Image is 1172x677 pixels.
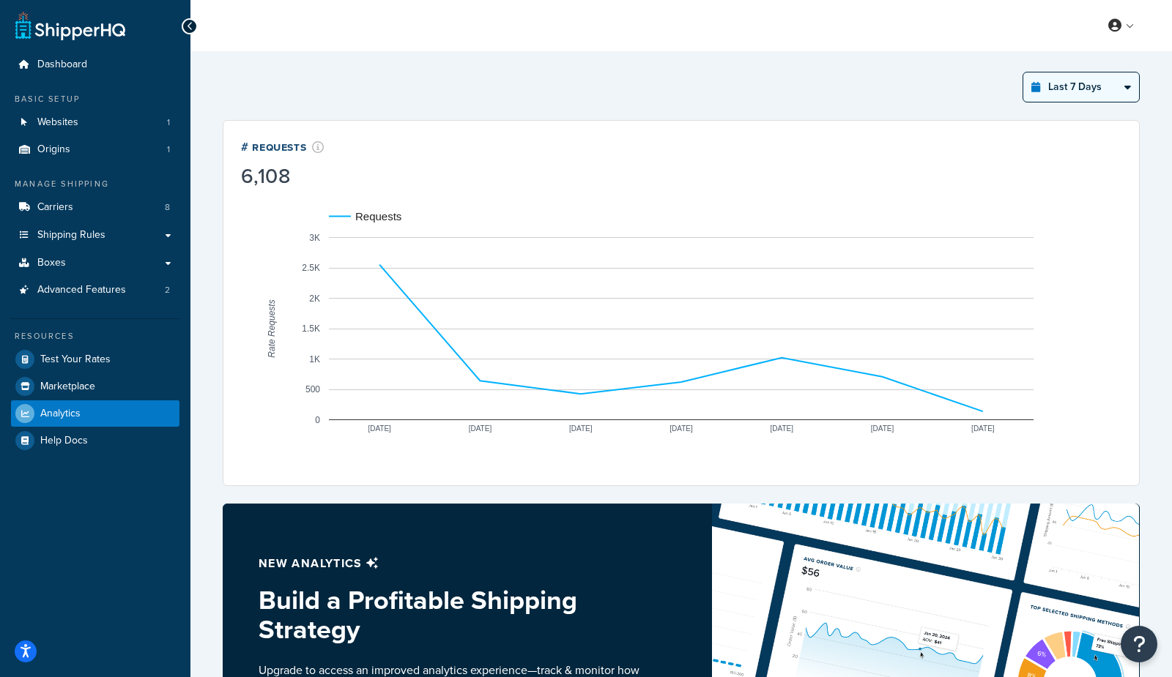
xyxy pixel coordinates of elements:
span: Boxes [37,257,66,269]
span: Carriers [37,201,73,214]
span: 8 [165,201,170,214]
a: Test Your Rates [11,346,179,373]
text: [DATE] [771,424,794,433]
a: Marketplace [11,373,179,400]
text: 1K [309,354,320,364]
span: Test Your Rates [40,354,111,366]
div: Basic Setup [11,93,179,105]
text: Requests [355,210,401,222]
text: 3K [309,233,320,243]
a: Websites1 [11,109,179,136]
text: [DATE] [871,424,894,433]
text: 2K [309,293,320,304]
a: Help Docs [11,427,179,454]
div: 6,108 [241,166,324,187]
a: Origins1 [11,136,179,163]
text: [DATE] [469,424,492,433]
h3: Build a Profitable Shipping Strategy [259,586,646,643]
text: 1.5K [302,323,320,334]
li: Origins [11,136,179,163]
li: Websites [11,109,179,136]
div: Manage Shipping [11,178,179,190]
a: Boxes [11,250,179,277]
div: Resources [11,330,179,343]
span: Marketplace [40,381,95,393]
span: Help Docs [40,435,88,447]
a: Carriers8 [11,194,179,221]
span: Dashboard [37,59,87,71]
span: Websites [37,116,78,129]
span: Advanced Features [37,284,126,296]
svg: A chart. [241,190,1122,468]
a: Advanced Features2 [11,277,179,304]
a: Dashboard [11,51,179,78]
text: [DATE] [569,424,593,433]
text: 500 [305,384,320,394]
text: [DATE] [971,424,995,433]
span: 1 [167,143,170,156]
span: Shipping Rules [37,229,105,242]
button: Open Resource Center [1121,626,1157,662]
span: Analytics [40,408,81,420]
span: 1 [167,116,170,129]
text: Rate Requests [267,299,277,357]
div: # Requests [241,138,324,155]
text: 0 [315,415,320,425]
span: 2 [165,284,170,296]
text: [DATE] [670,424,693,433]
text: [DATE] [368,424,391,433]
li: Carriers [11,194,179,221]
span: Origins [37,143,70,156]
a: Analytics [11,400,179,427]
li: Advanced Features [11,277,179,304]
text: 2.5K [302,263,320,273]
p: New analytics [259,553,646,574]
a: Shipping Rules [11,222,179,249]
